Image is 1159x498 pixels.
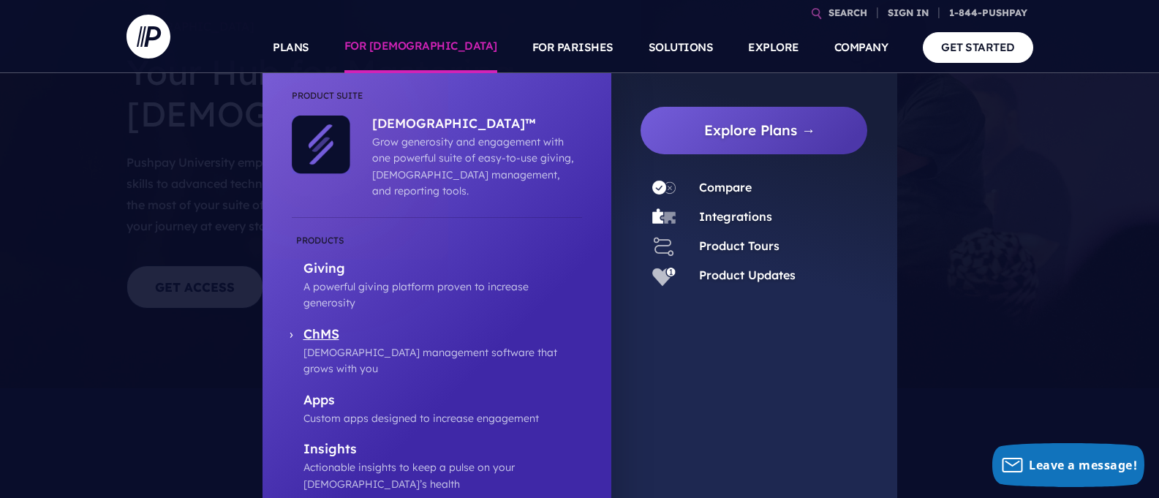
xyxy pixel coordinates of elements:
img: Product Tours - Icon [652,235,676,258]
button: Leave a message! [992,443,1144,487]
p: Giving [303,260,582,279]
a: Product Updates [699,268,796,282]
a: Explore Plans → [652,107,868,154]
a: SOLUTIONS [649,22,714,73]
a: Integrations [699,209,772,224]
p: Apps [303,392,582,410]
a: EXPLORE [748,22,799,73]
a: Compare - Icon [641,176,687,200]
a: FOR [DEMOGRAPHIC_DATA] [344,22,497,73]
a: Product Tours [699,238,779,253]
a: [DEMOGRAPHIC_DATA]™ Grow generosity and engagement with one powerful suite of easy-to-use giving,... [350,116,575,200]
a: GET STARTED [923,32,1033,62]
p: Actionable insights to keep a pulse on your [DEMOGRAPHIC_DATA]’s health [303,459,582,492]
a: Giving A powerful giving platform proven to increase generosity [292,233,582,312]
a: Product Tours - Icon [641,235,687,258]
a: Compare [699,180,752,195]
p: Custom apps designed to increase engagement [303,410,582,426]
a: ChMS [DEMOGRAPHIC_DATA] management software that grows with you [292,326,582,377]
p: Insights [303,441,582,459]
a: Integrations - Icon [641,205,687,229]
p: A powerful giving platform proven to increase generosity [303,279,582,312]
p: [DEMOGRAPHIC_DATA] management software that grows with you [303,344,582,377]
a: COMPANY [834,22,888,73]
img: ChurchStaq™ - Icon [292,116,350,174]
p: [DEMOGRAPHIC_DATA]™ [372,116,575,134]
img: Product Updates - Icon [652,264,676,287]
a: FOR PARISHES [532,22,614,73]
a: Product Updates - Icon [641,264,687,287]
a: Apps Custom apps designed to increase engagement [292,392,582,427]
a: Insights Actionable insights to keep a pulse on your [DEMOGRAPHIC_DATA]’s health [292,441,582,492]
li: Product Suite [292,88,582,116]
p: Grow generosity and engagement with one powerful suite of easy-to-use giving, [DEMOGRAPHIC_DATA] ... [372,134,575,200]
a: PLANS [273,22,309,73]
img: Integrations - Icon [652,205,676,229]
img: Compare - Icon [652,176,676,200]
p: ChMS [303,326,582,344]
span: Leave a message! [1029,457,1137,473]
